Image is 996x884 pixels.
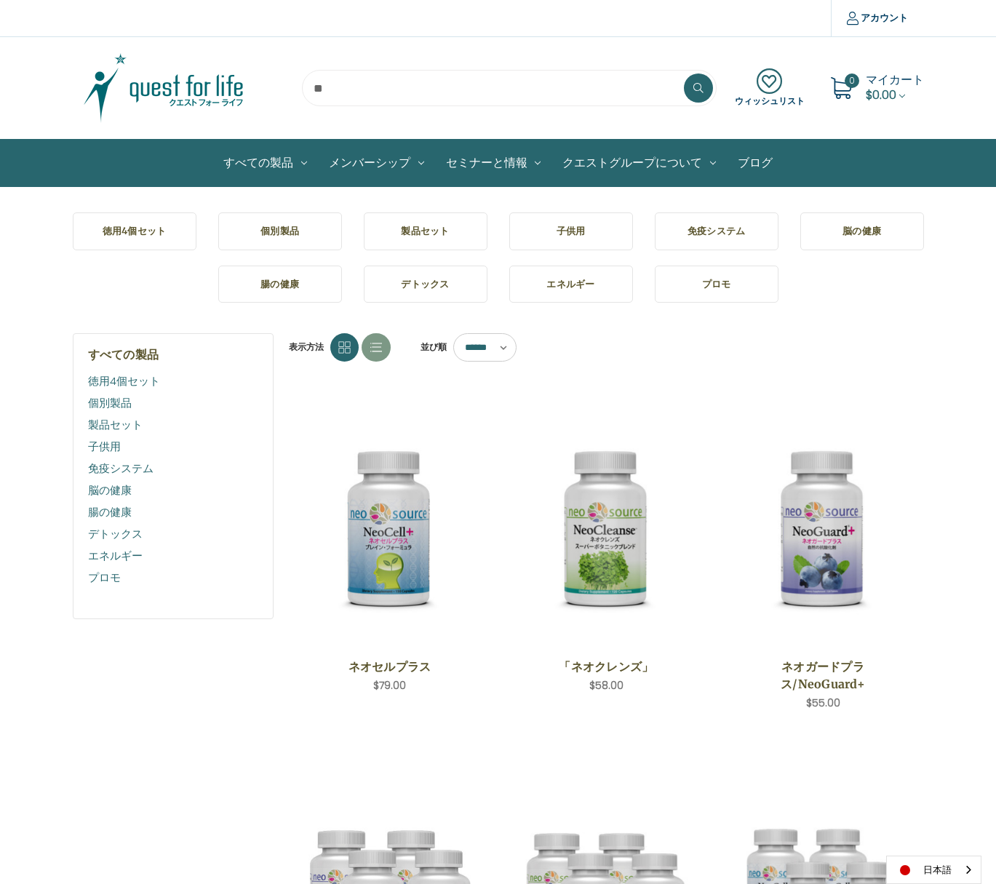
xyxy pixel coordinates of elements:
a: NeoGuard Plus,$55.00 [733,411,913,648]
h5: プロモ [666,277,767,292]
a: 免疫システム [655,212,778,250]
h5: 個別製品 [230,224,330,239]
span: $0.00 [866,87,896,103]
a: エネルギー [88,545,259,567]
span: 0 [845,73,859,88]
a: ブログ [727,140,784,186]
a: エネルギー [509,266,633,303]
div: Language [886,856,981,884]
h5: デトックス [375,277,476,292]
a: デトックス [364,266,487,303]
aside: Language selected: 日本語 [886,856,981,884]
a: 脳の健康 [88,479,259,501]
h5: 脳の健康 [812,224,912,239]
h5: 子供用 [521,224,621,239]
h5: 徳用4個セット [84,224,185,239]
a: ウィッシュリスト [735,68,805,108]
a: メンバーシップ [318,140,435,186]
h5: すべての製品 [88,349,259,360]
label: 並び順 [413,336,447,358]
a: クエストグループについて [551,140,727,186]
h5: 腸の健康 [230,277,330,292]
a: 腸の健康 [88,501,259,523]
a: 子供用 [509,212,633,250]
a: All Products [212,140,318,186]
a: 日本語 [887,856,981,883]
a: 徳用4個セット [88,370,259,392]
a: Cart with 0 items [866,71,924,103]
h5: エネルギー [521,277,621,292]
img: ネオセルプラス [300,439,479,619]
span: $58.00 [589,678,624,693]
a: 脳の健康 [800,212,924,250]
h5: 製品セット [375,224,476,239]
a: 子供用 [88,436,259,458]
a: 製品セット [88,414,259,436]
span: 表示方法 [289,341,324,354]
a: プロモ [655,266,778,303]
img: クエスト・グループ [73,52,255,124]
span: $55.00 [806,696,840,710]
a: セミナーと情報 [435,140,552,186]
img: 「ネオクレンズ」 [517,439,696,619]
a: 免疫システム [88,458,259,479]
a: 徳用4個セット [73,212,196,250]
a: 「ネオクレンズ」 [525,658,688,675]
a: NeoCell Plus,$79.00 [300,411,479,648]
a: NeoCleanse,$58.00 [517,411,696,648]
a: デトックス [88,523,259,545]
a: ネオセルプラス [308,658,471,675]
a: ネオガードプラス/NeoGuard+ [741,658,905,693]
a: プロモ [88,567,259,589]
span: $79.00 [373,678,406,693]
a: 腸の健康 [218,266,342,303]
a: 個別製品 [218,212,342,250]
span: マイカート [866,71,924,88]
h5: 免疫システム [666,224,767,239]
img: ネオガードプラス/NeoGuard+ [733,439,913,619]
a: 個別製品 [88,392,259,414]
a: 製品セット [364,212,487,250]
